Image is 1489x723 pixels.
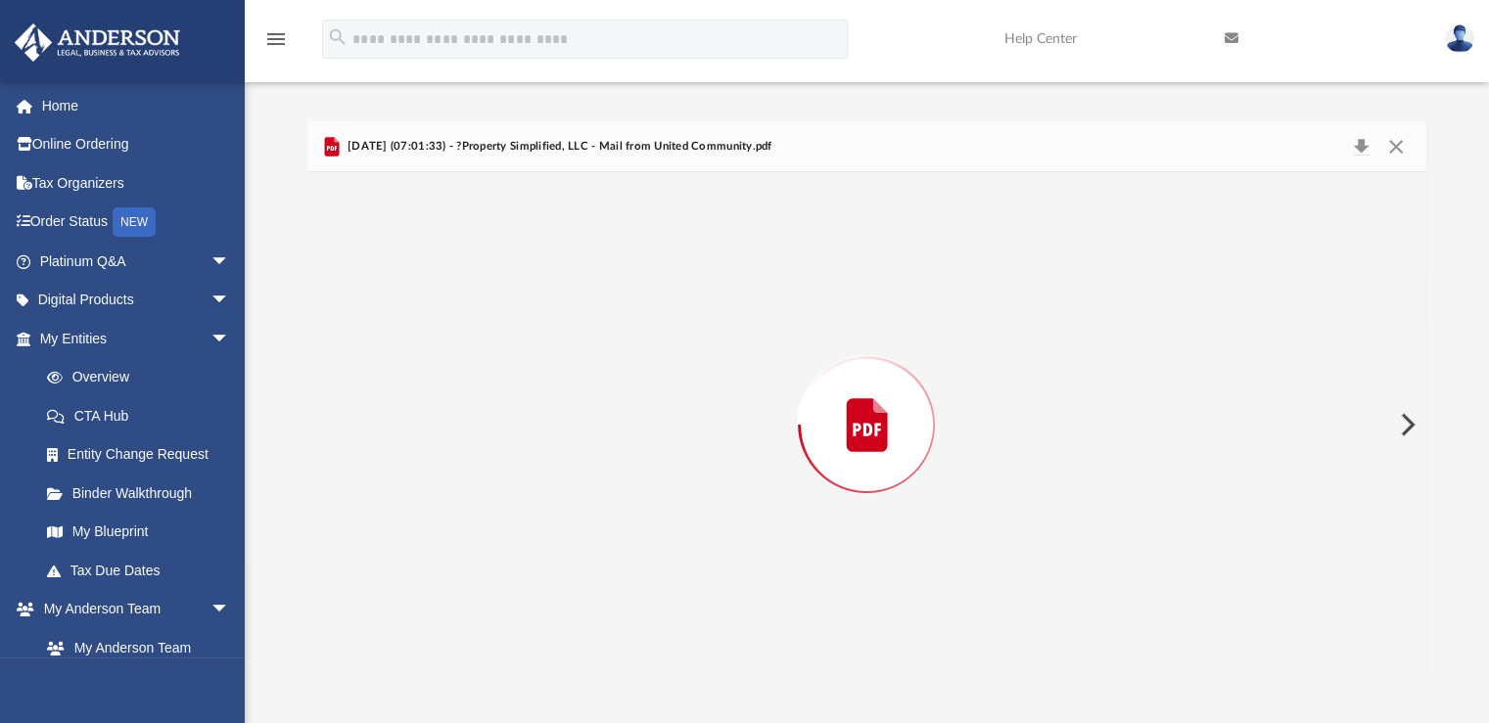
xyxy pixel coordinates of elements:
a: Order StatusNEW [14,203,259,243]
a: Online Ordering [14,125,259,164]
button: Close [1378,133,1414,160]
a: My Anderson Team [27,628,240,667]
a: Overview [27,358,259,397]
div: Preview [307,121,1427,678]
a: Binder Walkthrough [27,474,259,513]
a: Tax Organizers [14,163,259,203]
a: Tax Due Dates [27,551,259,590]
a: My Entitiesarrow_drop_down [14,319,259,358]
span: arrow_drop_down [210,319,250,359]
i: search [327,26,349,48]
span: [DATE] (07:01:33) - ?Property Simplified, LLC - Mail from United Community.pdf [344,138,772,156]
a: Digital Productsarrow_drop_down [14,281,259,320]
a: menu [264,37,288,51]
span: arrow_drop_down [210,590,250,630]
a: Home [14,86,259,125]
a: Entity Change Request [27,435,259,474]
span: arrow_drop_down [210,242,250,282]
a: Platinum Q&Aarrow_drop_down [14,242,259,281]
button: Download [1344,133,1379,160]
img: User Pic [1445,24,1474,53]
img: Anderson Advisors Platinum Portal [9,23,186,62]
a: CTA Hub [27,396,259,435]
span: arrow_drop_down [210,281,250,321]
i: menu [264,27,288,51]
div: NEW [113,207,156,237]
a: My Blueprint [27,513,250,552]
button: Next File [1384,397,1427,452]
a: My Anderson Teamarrow_drop_down [14,590,250,629]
